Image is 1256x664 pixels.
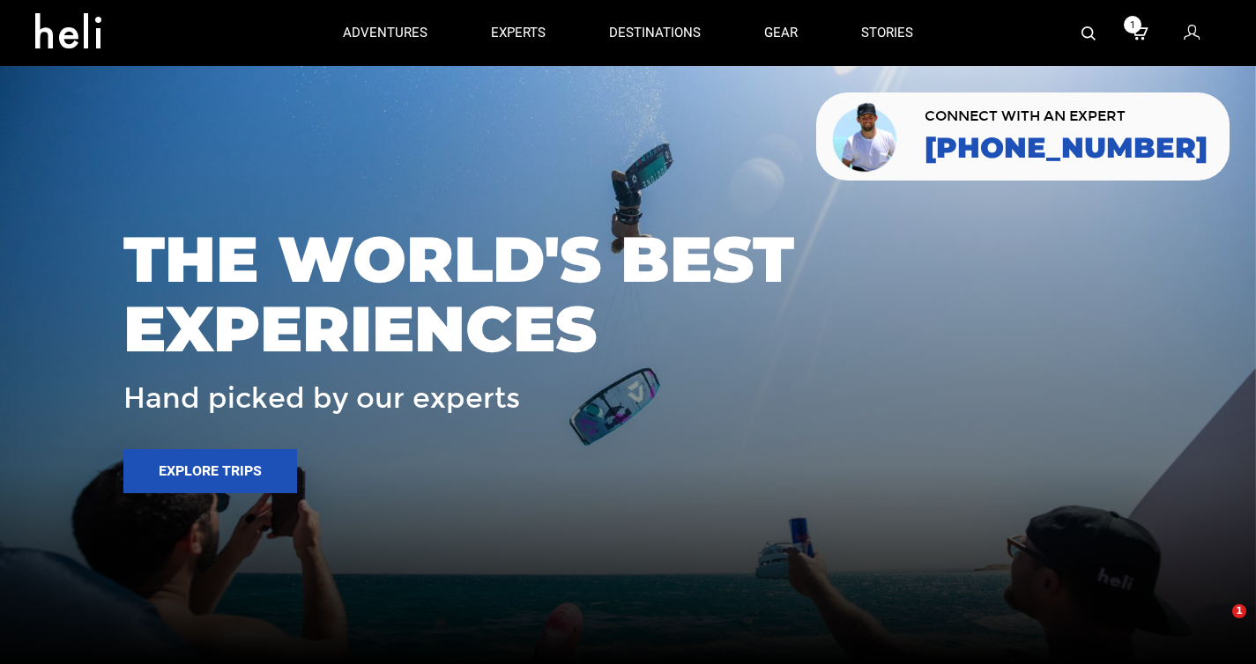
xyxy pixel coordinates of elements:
[1081,26,1096,41] img: search-bar-icon.svg
[925,132,1208,164] a: [PHONE_NUMBER]
[925,109,1208,123] span: CONNECT WITH AN EXPERT
[1124,16,1141,33] span: 1
[609,24,701,42] p: destinations
[829,100,903,173] img: contact our team
[123,383,520,414] span: Hand picked by our experts
[491,24,546,42] p: experts
[343,24,427,42] p: adventures
[1196,604,1238,646] iframe: Intercom live chat
[123,449,297,493] button: Explore Trips
[123,225,1133,364] span: THE WORLD'S BEST EXPERIENCES
[1232,604,1246,618] span: 1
